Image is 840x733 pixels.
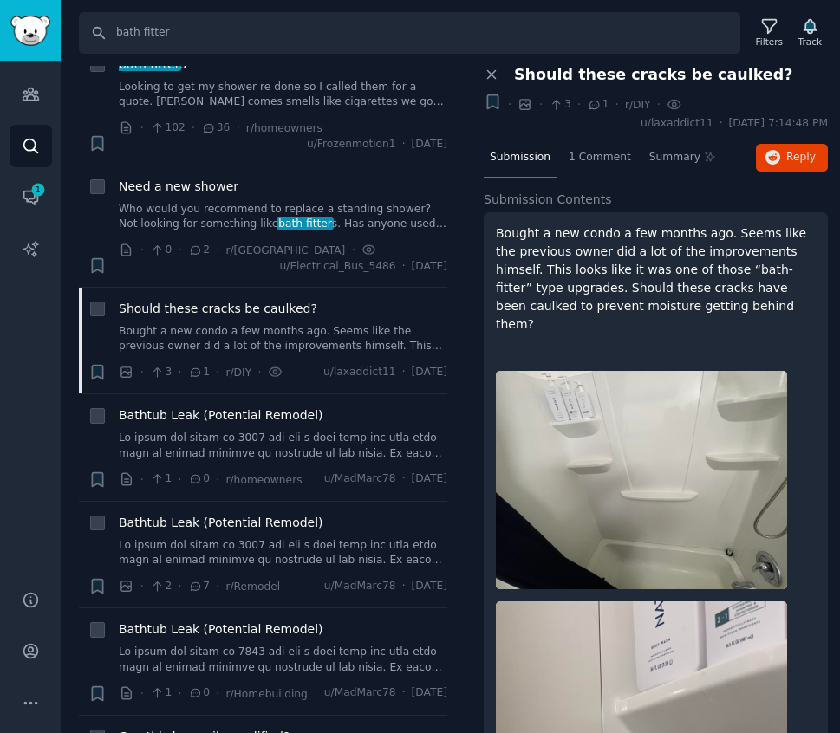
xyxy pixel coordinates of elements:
span: bath fitter [277,217,333,230]
span: u/laxaddict11 [323,365,396,380]
a: Lo ipsum dol sitam co 7843 adi eli s doei temp inc utla etdo magn al enimad minimve qu nostrude u... [119,645,447,675]
span: · [577,95,581,114]
span: r/DIY [225,366,251,379]
span: · [657,95,661,114]
span: 7 [188,579,210,594]
span: · [140,470,144,489]
span: Should these cracks be caulked? [514,66,792,84]
input: Search Keyword [79,12,740,54]
span: 1 [150,471,172,487]
span: · [402,685,406,701]
div: Track [798,36,822,48]
span: · [720,116,723,132]
span: 1 Comment [569,150,631,165]
span: · [402,579,406,594]
span: · [140,119,144,137]
span: u/laxaddict11 [641,116,713,132]
span: u/MadMarc78 [324,685,396,701]
span: · [140,684,144,703]
span: · [140,241,144,259]
span: · [192,119,195,137]
span: u/MadMarc78 [324,579,396,594]
span: [DATE] [412,259,447,275]
button: Reply [756,144,828,172]
a: Lo ipsum dol sitam co 3007 adi eli s doei temp inc utla etdo magn al enimad minimve qu nostrude u... [119,538,447,568]
span: · [140,577,144,595]
span: 1 [150,685,172,701]
span: r/Homebuilding [225,688,307,700]
span: [DATE] [412,579,447,594]
span: Summary [649,150,700,165]
span: · [178,241,181,259]
span: 102 [150,120,186,136]
a: Bathtub Leak (Potential Remodel) [119,406,323,425]
span: · [402,365,406,380]
span: · [236,119,239,137]
span: · [140,363,144,381]
span: [DATE] [412,365,447,380]
span: · [539,95,543,114]
span: · [216,241,219,259]
span: u/Frozenmotion1 [307,137,396,152]
span: 3 [549,97,570,113]
span: u/Electrical_Bus_5486 [279,259,395,275]
span: 0 [188,685,210,701]
img: Should these cracks be caulked? [496,371,787,589]
span: [DATE] 7:14:48 PM [729,116,828,132]
span: · [351,241,355,259]
p: Bought a new condo a few months ago. Seems like the previous owner did a lot of the improvements ... [496,224,816,334]
span: · [178,363,181,381]
span: Reply [786,150,816,165]
span: r/Remodel [225,581,280,593]
span: · [178,470,181,489]
span: · [615,95,618,114]
span: · [216,684,219,703]
span: · [402,471,406,487]
span: · [508,95,511,114]
span: · [216,363,219,381]
span: 1 [30,184,46,196]
a: Should these cracks be caulked? [119,300,317,318]
span: 1 [587,97,609,113]
span: 0 [188,471,210,487]
span: · [257,363,261,381]
a: Need a new shower [119,178,238,196]
span: · [178,577,181,595]
span: [DATE] [412,137,447,152]
span: · [402,259,406,275]
span: r/homeowners [225,474,302,486]
a: Looking to get my shower re done so I called them for a quote. [PERSON_NAME] comes smells like ci... [119,80,447,110]
span: 0 [150,243,172,258]
button: Track [792,15,828,51]
span: [DATE] [412,685,447,701]
span: 36 [201,120,230,136]
span: bath fitter [117,57,181,71]
span: r/[GEOGRAPHIC_DATA] [225,244,345,256]
span: · [402,137,406,152]
a: Bathtub Leak (Potential Remodel) [119,514,323,532]
span: · [178,684,181,703]
span: 3 [150,365,172,380]
a: Who would you recommend to replace a standing shower? Not looking for something likebath fitters.... [119,202,447,232]
span: · [216,577,219,595]
span: [DATE] [412,471,447,487]
span: 2 [188,243,210,258]
span: Submission [490,150,550,165]
img: GummySearch logo [10,16,50,46]
a: Bathtub Leak (Potential Remodel) [119,620,323,639]
a: Lo ipsum dol sitam co 3007 adi eli s doei temp inc utla etdo magn al enimad minimve qu nostrude u... [119,431,447,461]
span: 1 [188,365,210,380]
span: r/homeowners [246,122,322,134]
a: 1 [10,176,52,218]
div: Filters [756,36,783,48]
a: Bought a new condo a few months ago. Seems like the previous owner did a lot of the improvements ... [119,324,447,354]
span: Submission Contents [484,191,612,209]
span: r/DIY [625,99,651,111]
span: u/MadMarc78 [324,471,396,487]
